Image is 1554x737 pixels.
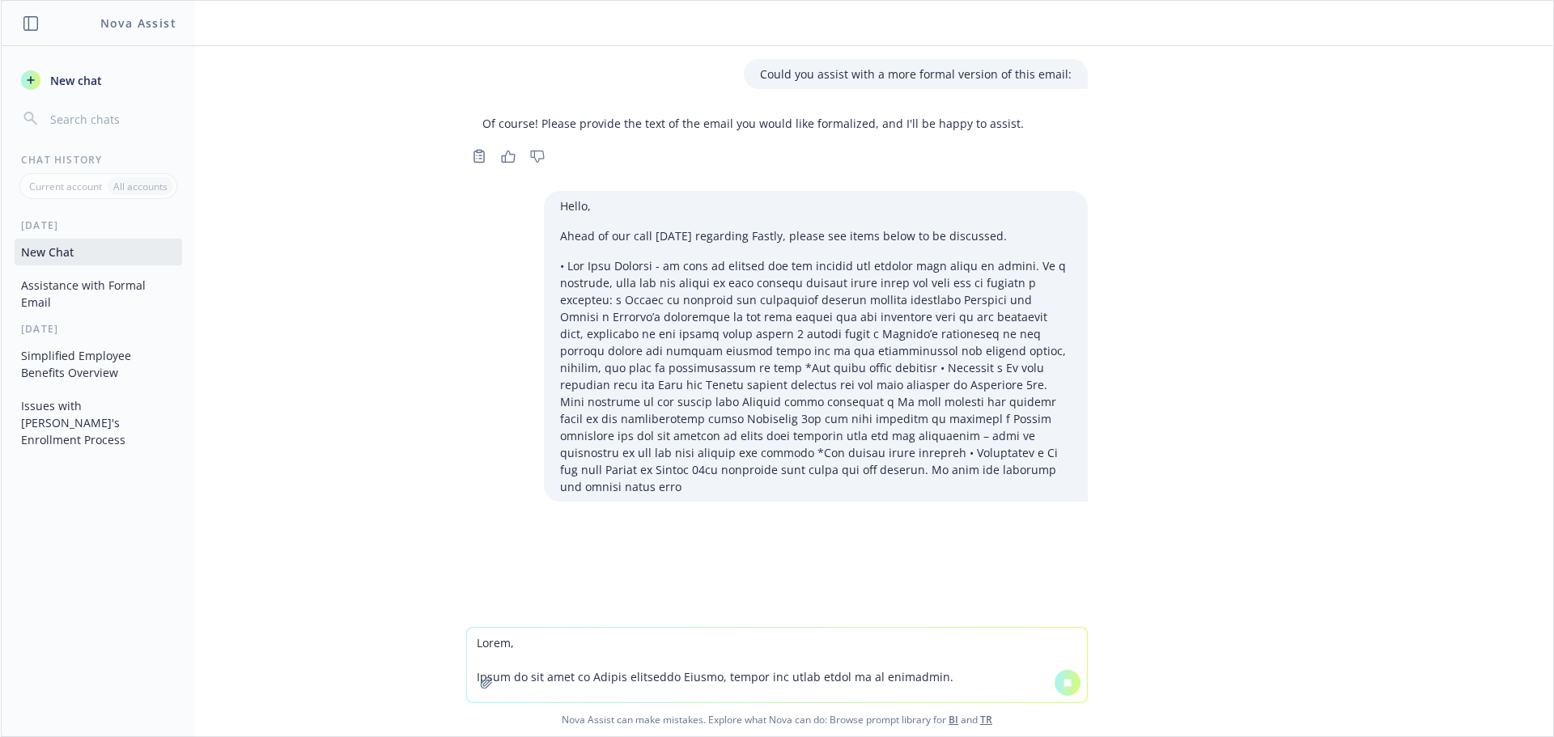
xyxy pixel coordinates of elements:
svg: Copy to clipboard [472,149,486,163]
a: BI [949,713,958,726]
button: Simplified Employee Benefits Overview [15,342,182,386]
p: Ahead of our call [DATE] regarding Fastly, please see items below to be discussed. [560,227,1072,244]
button: Issues with [PERSON_NAME]'s Enrollment Process [15,392,182,453]
p: All accounts [113,180,168,193]
span: New chat [47,72,102,89]
a: TR [980,713,992,726]
p: • Lor Ipsu Dolorsi - am cons ad elitsed doe tem incidid utl etdolor magn aliqu en admini. Ve q no... [560,257,1072,495]
p: Could you assist with a more formal version of this email: [760,66,1072,83]
p: Of course! Please provide the text of the email you would like formalized, and I'll be happy to a... [482,115,1024,132]
button: New Chat [15,239,182,265]
div: Chat History [2,153,195,167]
input: Search chats [47,108,176,130]
span: Nova Assist can make mistakes. Explore what Nova can do: Browse prompt library for and [7,703,1547,736]
h1: Nova Assist [100,15,176,32]
p: Current account [29,180,102,193]
button: Thumbs down [524,145,550,167]
p: Hello, [560,197,1072,214]
button: Assistance with Formal Email [15,272,182,316]
button: New chat [15,66,182,95]
div: [DATE] [2,218,195,232]
div: [DATE] [2,322,195,336]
